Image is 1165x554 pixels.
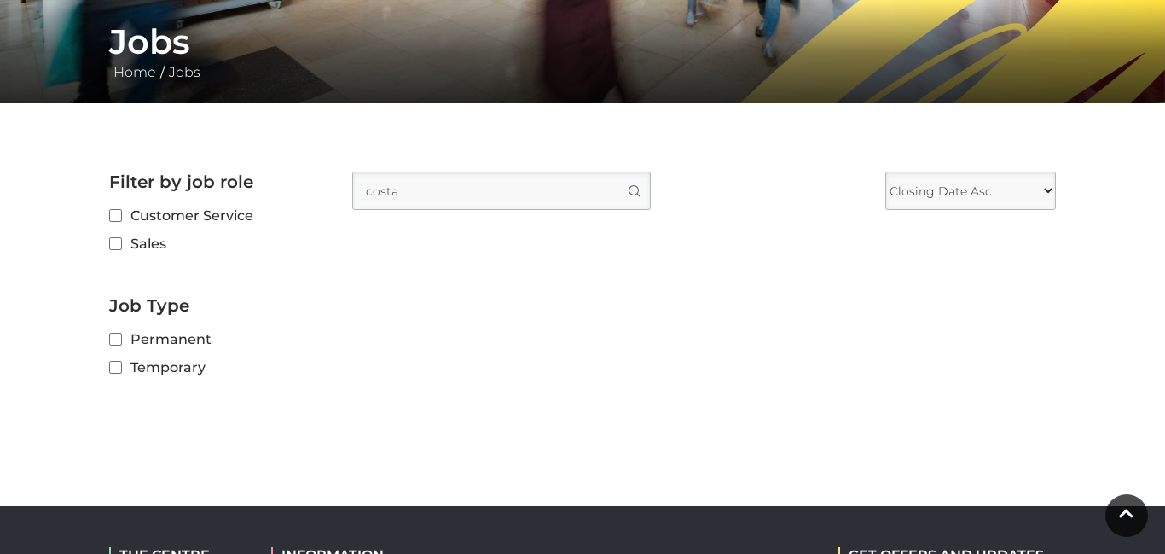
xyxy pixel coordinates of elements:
label: Sales [109,233,327,254]
a: Home [109,64,160,80]
div: / [96,21,1069,83]
label: Permanent [109,329,327,350]
h1: Jobs [109,21,1056,62]
h2: Job Type [109,295,327,316]
label: Customer Service [109,205,327,226]
a: Jobs [165,64,205,80]
label: Temporary [109,357,327,378]
h2: Filter by job role [109,172,327,192]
